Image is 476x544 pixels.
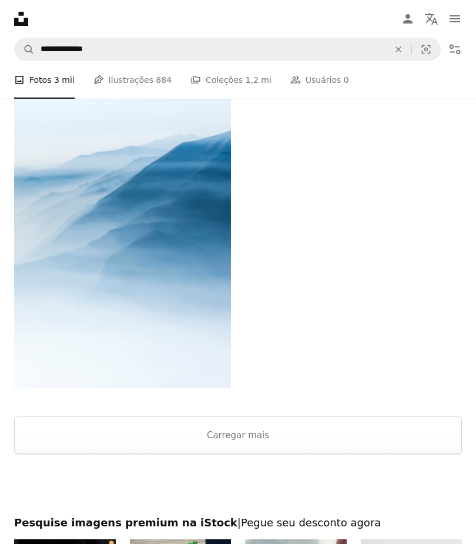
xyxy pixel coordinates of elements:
button: Filtros [443,38,467,61]
a: Montanhas [14,220,231,231]
button: Pesquisa visual [412,38,440,61]
h2: Pesquise imagens premium na iStock [14,516,462,530]
span: | Pegue seu desconto agora [237,516,381,529]
button: Menu [443,7,467,31]
img: Montanhas [14,63,231,388]
span: 0 [344,73,349,86]
button: Limpar [386,38,411,61]
form: Pesquise conteúdo visual em todo o site [14,38,441,61]
span: 1,2 mi [246,73,271,86]
a: Usuários 0 [290,61,349,99]
a: Início — Unsplash [14,12,28,26]
a: Entrar / Cadastrar-se [396,7,420,31]
a: Ilustrações 884 [93,61,172,99]
button: Carregar mais [14,417,462,454]
a: Coleções 1,2 mi [190,61,271,99]
button: Idioma [420,7,443,31]
span: 884 [156,73,172,86]
button: Pesquise na Unsplash [15,38,35,61]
